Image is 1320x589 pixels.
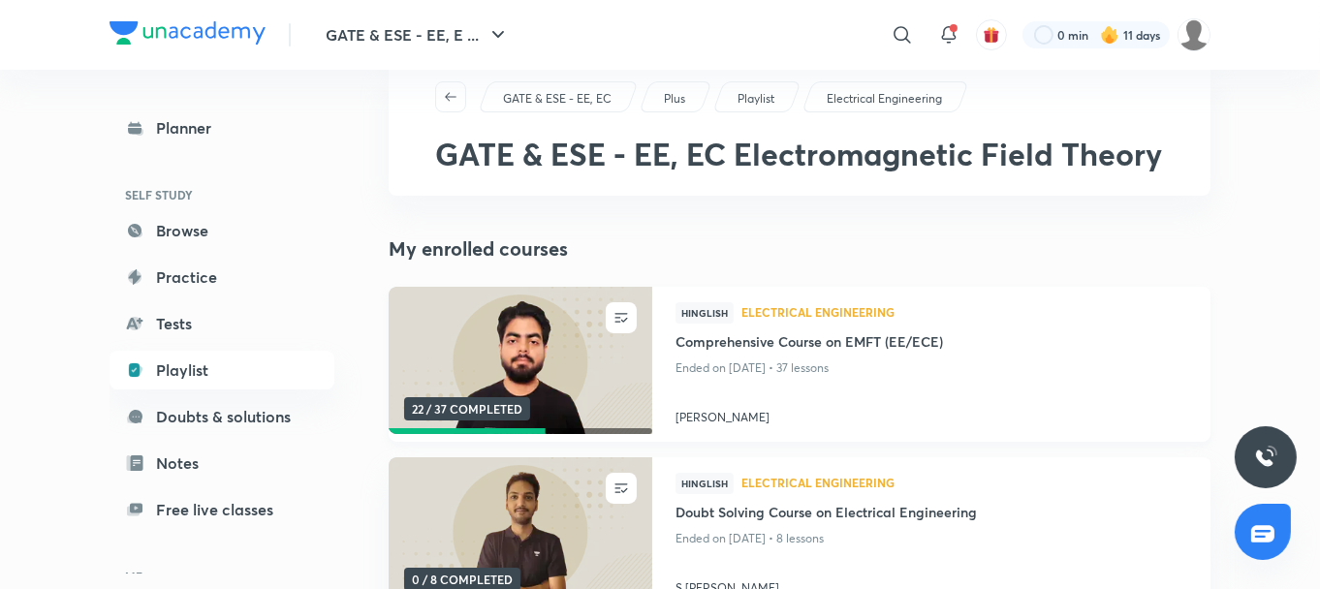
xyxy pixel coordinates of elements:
span: Electrical Engineering [741,306,1187,318]
a: Electrical Engineering [741,477,1187,490]
p: Plus [664,90,685,108]
img: avatar [983,26,1000,44]
a: Playlist [735,90,778,108]
img: ttu [1254,446,1277,469]
a: Playlist [110,351,334,389]
button: avatar [976,19,1007,50]
a: Notes [110,444,334,482]
a: Electrical Engineering [824,90,946,108]
img: Company Logo [110,21,266,45]
a: Planner [110,108,334,147]
img: streak [1100,25,1119,45]
span: Hinglish [676,473,734,494]
button: GATE & ESE - EE, E ... [314,15,521,54]
a: Electrical Engineering [741,306,1187,320]
a: Company Logo [110,21,266,49]
a: Free live classes [110,490,334,529]
span: Hinglish [676,302,734,324]
h6: SELF STUDY [110,178,334,211]
span: GATE & ESE - EE, EC Electromagnetic Field Theory [435,133,1162,174]
a: Doubt Solving Course on Electrical Engineering [676,502,1187,526]
p: Ended on [DATE] • 8 lessons [676,526,1187,551]
p: Playlist [738,90,774,108]
a: Practice [110,258,334,296]
p: GATE & ESE - EE, EC [503,90,612,108]
img: new-thumbnail [386,286,654,436]
a: Tests [110,304,334,343]
span: 22 / 37 COMPLETED [404,397,530,420]
h4: My enrolled courses [389,234,1210,263]
p: Ended on [DATE] • 37 lessons [676,356,1187,381]
a: Doubts & solutions [110,397,334,436]
a: [PERSON_NAME] [676,401,1187,426]
span: Electrical Engineering [741,477,1187,488]
a: Browse [110,211,334,250]
a: GATE & ESE - EE, EC [500,90,615,108]
a: new-thumbnail22 / 37 COMPLETED [389,287,652,442]
img: Divyanshu [1178,18,1210,51]
a: Plus [661,90,689,108]
p: Electrical Engineering [827,90,942,108]
a: Comprehensive Course on EMFT (EE/ECE) [676,331,1187,356]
